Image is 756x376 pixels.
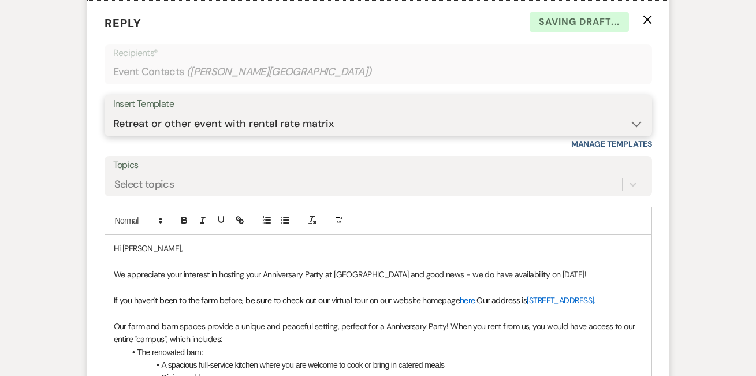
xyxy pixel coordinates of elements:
[475,295,476,306] span: .
[113,46,643,61] p: Recipients*
[476,295,527,306] span: Our address is
[187,64,373,80] span: ( [PERSON_NAME][GEOGRAPHIC_DATA] )
[479,269,587,280] span: e do have availability on [DATE]!
[336,295,460,306] span: irtual tour on our website homepage
[137,348,203,357] span: The renovated barn:
[114,242,643,255] p: Hi [PERSON_NAME],
[571,139,652,149] a: Manage Templates
[113,157,643,174] label: Topics
[114,269,479,280] span: We appreciate your interest in hosting your Anniversary Party at [GEOGRAPHIC_DATA] and good news - w
[162,360,445,370] span: A spacious full-service kitchen where you are welcome to cook or bring in catered meals
[114,295,336,306] span: If you haven't been to the farm before, be sure to check out our v
[113,61,643,83] div: Event Contacts
[113,96,643,113] div: Insert Template
[460,295,475,306] a: here
[114,177,174,192] div: Select topics
[114,321,638,344] span: Our farm and barn spaces provide a unique and peaceful setting, perfect for a Anniversary Party! ...
[527,295,595,306] a: [STREET_ADDRESS].
[530,12,629,32] span: Saving draft...
[105,16,141,31] span: Reply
